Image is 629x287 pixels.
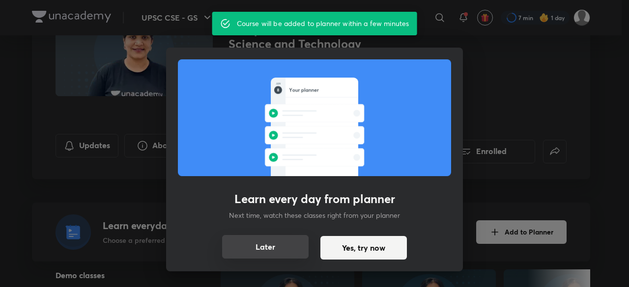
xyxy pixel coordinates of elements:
h3: Learn every day from planner [234,192,395,206]
g: 5:00 [269,103,277,106]
g: 5:00 [269,125,277,128]
g: 5:00 [269,147,277,150]
g: PM [271,131,275,133]
g: Your planner [289,88,319,93]
g: 8 [277,89,279,92]
div: Course will be added to planner within a few minutes [237,15,409,32]
button: Later [222,235,309,259]
g: PM [271,153,275,155]
button: Yes, try now [320,236,407,260]
g: PM [271,109,275,111]
p: Next time, watch these classes right from your planner [229,210,400,220]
